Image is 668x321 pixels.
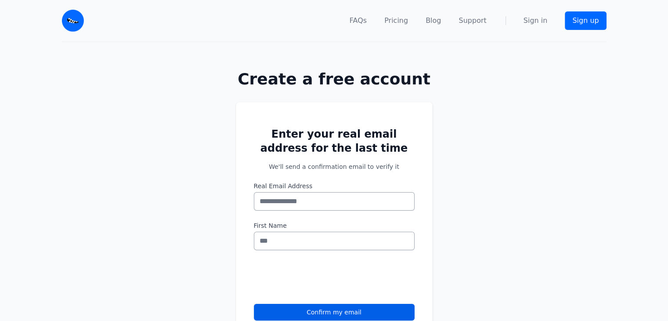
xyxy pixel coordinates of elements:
[565,11,606,30] a: Sign up
[254,221,415,230] label: First Name
[426,15,441,26] a: Blog
[254,127,415,155] h2: Enter your real email address for the last time
[524,15,548,26] a: Sign in
[254,304,415,321] button: Confirm my email
[62,10,84,32] img: Email Monster
[254,162,415,171] p: We'll send a confirmation email to verify it
[208,70,461,88] h1: Create a free account
[384,15,408,26] a: Pricing
[254,261,387,295] iframe: reCAPTCHA
[350,15,367,26] a: FAQs
[459,15,486,26] a: Support
[254,182,415,190] label: Real Email Address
